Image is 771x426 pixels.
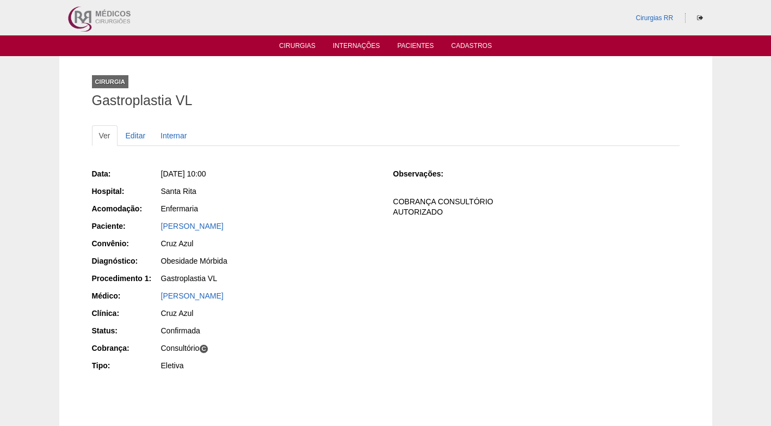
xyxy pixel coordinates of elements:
i: Sair [697,15,703,21]
div: Cruz Azul [161,308,378,319]
a: Pacientes [397,42,434,53]
div: Status: [92,325,160,336]
span: C [199,344,208,354]
div: Data: [92,168,160,179]
div: Obesidade Mórbida [161,255,378,266]
div: Enfermaria [161,203,378,214]
span: [DATE] 10:00 [161,169,206,178]
div: Paciente: [92,221,160,232]
div: Cruz Azul [161,238,378,249]
div: Cirurgia [92,75,128,88]
a: Cadastros [451,42,492,53]
a: [PERSON_NAME] [161,291,224,300]
p: COBRANÇA CONSULTÓRIO AUTORIZADO [393,197,679,217]
a: Cirurgias [279,42,316,53]
div: Observações: [393,168,461,179]
div: Cobrança: [92,343,160,354]
a: Cirurgias RR [636,14,673,22]
div: Santa Rita [161,186,378,197]
div: Médico: [92,290,160,301]
div: Confirmada [161,325,378,336]
div: Procedimento 1: [92,273,160,284]
a: Internações [333,42,380,53]
a: Editar [119,125,153,146]
a: Ver [92,125,118,146]
div: Clínica: [92,308,160,319]
div: Eletiva [161,360,378,371]
div: Gastroplastia VL [161,273,378,284]
div: Consultório [161,343,378,354]
h1: Gastroplastia VL [92,94,680,107]
div: Tipo: [92,360,160,371]
div: Acomodação: [92,203,160,214]
a: [PERSON_NAME] [161,222,224,230]
a: Internar [153,125,194,146]
div: Diagnóstico: [92,255,160,266]
div: Convênio: [92,238,160,249]
div: Hospital: [92,186,160,197]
